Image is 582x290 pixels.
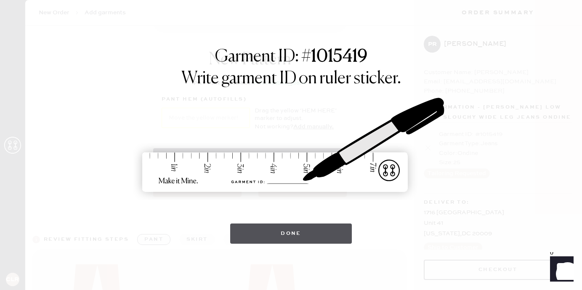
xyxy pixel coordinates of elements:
h1: Garment ID: # [215,47,367,69]
iframe: Front Chat [542,252,578,288]
img: ruler-sticker-sharpie.svg [133,76,449,215]
strong: 1015419 [311,48,367,65]
button: Done [230,223,352,244]
h1: Write garment ID on ruler sticker. [181,69,401,89]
